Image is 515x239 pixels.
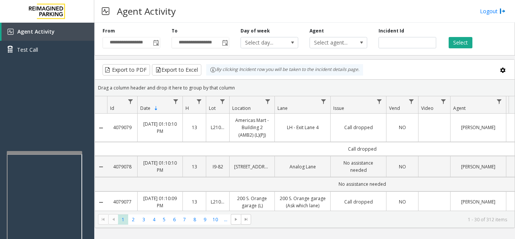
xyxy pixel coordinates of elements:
span: Select agent... [310,37,356,48]
span: Sortable [153,105,159,111]
span: Go to the last page [243,216,249,222]
span: Issue [333,105,344,111]
a: [PERSON_NAME] [455,198,501,205]
span: NO [399,163,406,170]
a: Logout [480,7,506,15]
a: [DATE] 01:10:09 PM [142,195,178,209]
button: Export to PDF [103,64,150,76]
a: Collapse Details [95,125,107,131]
a: Date Filter Menu [171,96,181,106]
a: Collapse Details [95,199,107,205]
a: Lot Filter Menu [218,96,228,106]
a: Call dropped [335,198,382,205]
span: Go to the last page [241,214,251,225]
a: Vend Filter Menu [406,96,417,106]
span: Agent [453,105,466,111]
label: Agent [310,28,324,34]
a: Location Filter Menu [263,96,273,106]
button: Select [449,37,472,48]
a: 13 [187,198,201,205]
a: 4079078 [112,163,133,170]
span: NO [399,199,406,205]
span: Page 3 [139,214,149,225]
span: Agent Activity [17,28,55,35]
a: 4079077 [112,198,133,205]
span: H [185,105,189,111]
a: Issue Filter Menu [374,96,385,106]
a: 13 [187,163,201,170]
span: Select day... [241,37,287,48]
a: [DATE] 01:10:10 PM [142,159,178,174]
span: Location [232,105,251,111]
a: H Filter Menu [194,96,204,106]
img: logout [500,7,506,15]
a: 4079079 [112,124,133,131]
span: Page 6 [169,214,179,225]
div: By clicking Incident row you will be taken to the incident details page. [206,64,363,76]
label: From [103,28,115,34]
a: NO [391,163,414,170]
label: Incident Id [379,28,404,34]
span: Go to the next page [231,214,241,225]
a: Collapse Details [95,164,107,170]
h3: Agent Activity [113,2,179,20]
a: [STREET_ADDRESS] [234,163,270,170]
span: Page 7 [179,214,190,225]
span: NO [399,124,406,131]
span: Video [421,105,434,111]
a: [PERSON_NAME] [455,163,501,170]
a: NO [391,198,414,205]
div: Drag a column header and drop it here to group by that column [95,81,515,94]
a: LH - Exit Lane 4 [279,124,326,131]
span: Page 2 [128,214,138,225]
span: Page 10 [210,214,221,225]
a: Analog Lane [279,163,326,170]
button: Export to Excel [152,64,201,76]
span: Toggle popup [221,37,229,48]
a: Americas Mart - Building 2 (AMB2) (L)(PJ) [234,117,270,139]
span: Page 8 [190,214,200,225]
a: L21036801 [211,124,225,131]
span: Lot [209,105,216,111]
a: 200 S. Orange garage (Ask which lane) [279,195,326,209]
a: NO [391,124,414,131]
span: Page 5 [159,214,169,225]
a: Agent Filter Menu [494,96,504,106]
span: Toggle popup [152,37,160,48]
span: Id [110,105,114,111]
div: Data table [95,96,515,211]
a: [PERSON_NAME] [455,124,501,131]
img: infoIcon.svg [210,67,216,73]
a: [DATE] 01:10:10 PM [142,120,178,135]
a: Video Filter Menu [438,96,449,106]
kendo-pager-info: 1 - 30 of 312 items [256,216,507,223]
span: Page 9 [200,214,210,225]
label: Day of week [241,28,270,34]
a: I9-82 [211,163,225,170]
img: pageIcon [102,2,109,20]
img: 'icon' [8,29,14,35]
a: No assistance needed [335,159,382,174]
span: Page 1 [118,214,128,225]
span: Test Call [17,46,38,54]
span: Lane [277,105,288,111]
span: Date [140,105,150,111]
a: 200 S. Orange garage (L) [234,195,270,209]
a: Call dropped [335,124,382,131]
a: Agent Activity [2,23,94,41]
a: Lane Filter Menu [319,96,329,106]
a: Id Filter Menu [126,96,136,106]
label: To [172,28,178,34]
span: Go to the next page [233,216,239,222]
span: Vend [389,105,400,111]
a: 13 [187,124,201,131]
span: Page 11 [221,214,231,225]
span: Page 4 [149,214,159,225]
a: L21086700 [211,198,225,205]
